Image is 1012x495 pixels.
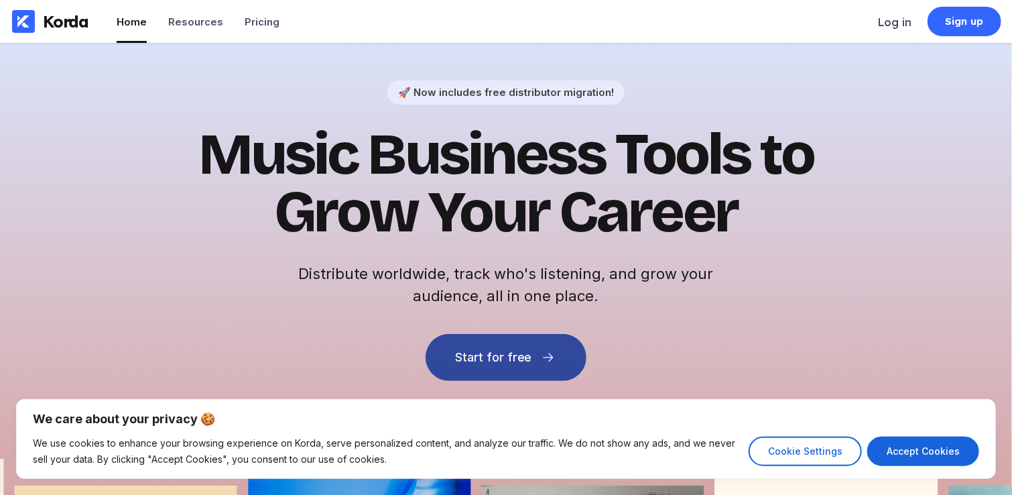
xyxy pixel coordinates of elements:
[43,11,88,32] div: Korda
[292,263,720,307] h2: Distribute worldwide, track who's listening, and grow your audience, all in one place.
[117,15,147,28] div: Home
[178,126,834,241] h1: Music Business Tools to Grow Your Career
[398,86,614,99] div: 🚀 Now includes free distributor migration!
[928,7,1001,36] a: Sign up
[878,15,911,29] div: Log in
[749,437,862,466] button: Cookie Settings
[867,437,979,466] button: Accept Cookies
[168,15,223,28] div: Resources
[946,15,984,28] div: Sign up
[245,15,279,28] div: Pricing
[33,435,739,467] p: We use cookies to enhance your browsing experience on Korda, serve personalized content, and anal...
[33,411,979,427] p: We care about your privacy 🍪
[455,351,531,364] div: Start for free
[426,334,586,381] button: Start for free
